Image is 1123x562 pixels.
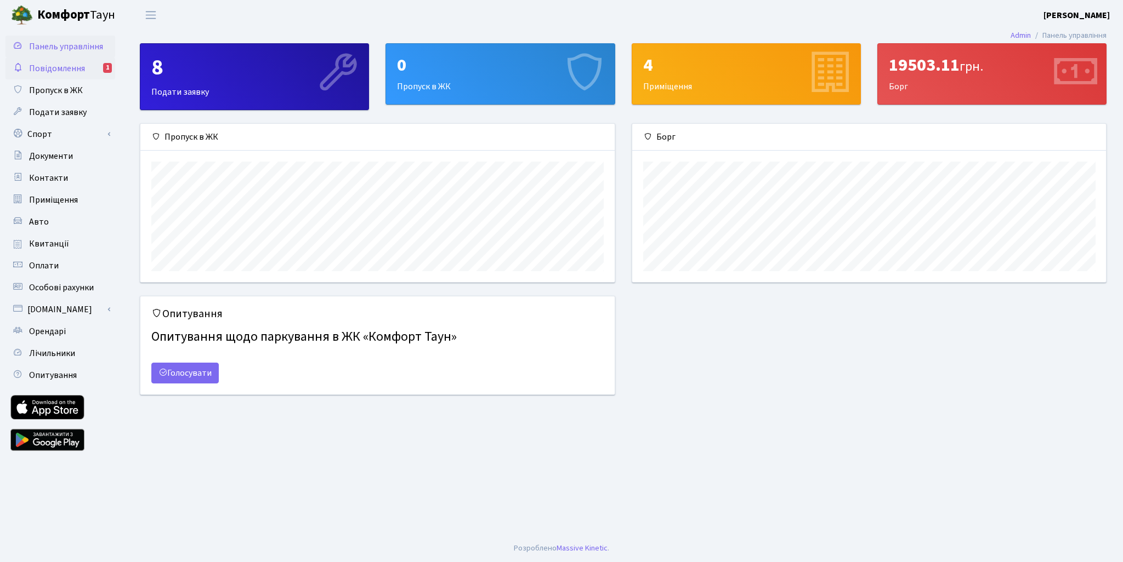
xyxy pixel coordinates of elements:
[29,260,59,272] span: Оплати
[5,36,115,58] a: Панель управління
[386,44,614,104] div: Пропуск в ЖК
[5,79,115,101] a: Пропуск в ЖК
[11,4,33,26] img: logo.png
[29,216,49,228] span: Авто
[5,167,115,189] a: Контакти
[103,63,112,73] div: 1
[137,6,165,24] button: Переключити навігацію
[29,106,87,118] span: Подати заявку
[5,101,115,123] a: Подати заявку
[151,55,358,81] div: 8
[140,124,615,151] div: Пропуск в ЖК
[140,44,368,110] div: Подати заявку
[29,238,69,250] span: Квитанції
[632,44,860,104] div: Приміщення
[5,233,115,255] a: Квитанції
[5,189,115,211] a: Приміщення
[29,41,103,53] span: Панель управління
[5,255,115,277] a: Оплати
[29,347,75,359] span: Лічильники
[5,277,115,299] a: Особові рахунки
[29,62,85,74] span: Повідомлення
[29,172,68,184] span: Контакти
[1043,9,1110,21] b: [PERSON_NAME]
[5,145,115,167] a: Документи
[151,363,219,383] a: Голосувати
[994,24,1123,47] nav: breadcrumb
[140,43,369,110] a: 8Подати заявку
[5,58,115,79] a: Повідомлення1
[5,123,115,145] a: Спорт
[643,55,849,76] div: 4
[29,84,83,96] span: Пропуск в ЖК
[397,55,603,76] div: 0
[29,194,78,206] span: Приміщення
[29,369,77,381] span: Опитування
[29,282,94,294] span: Особові рахунки
[1043,9,1110,22] a: [PERSON_NAME]
[878,44,1106,104] div: Борг
[960,57,983,76] span: грн.
[5,211,115,233] a: Авто
[5,364,115,386] a: Опитування
[37,6,90,24] b: Комфорт
[1011,30,1031,41] a: Admin
[151,325,604,349] h4: Опитування щодо паркування в ЖК «Комфорт Таун»
[557,542,608,554] a: Massive Kinetic
[1031,30,1107,42] li: Панель управління
[29,325,66,337] span: Орендарі
[5,342,115,364] a: Лічильники
[37,6,115,25] span: Таун
[889,55,1095,76] div: 19503.11
[5,320,115,342] a: Орендарі
[5,299,115,320] a: [DOMAIN_NAME]
[514,542,609,554] div: .
[632,43,861,105] a: 4Приміщення
[151,307,604,320] h5: Опитування
[632,124,1107,151] div: Борг
[385,43,615,105] a: 0Пропуск в ЖК
[29,150,73,162] span: Документи
[514,542,557,554] a: Розроблено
